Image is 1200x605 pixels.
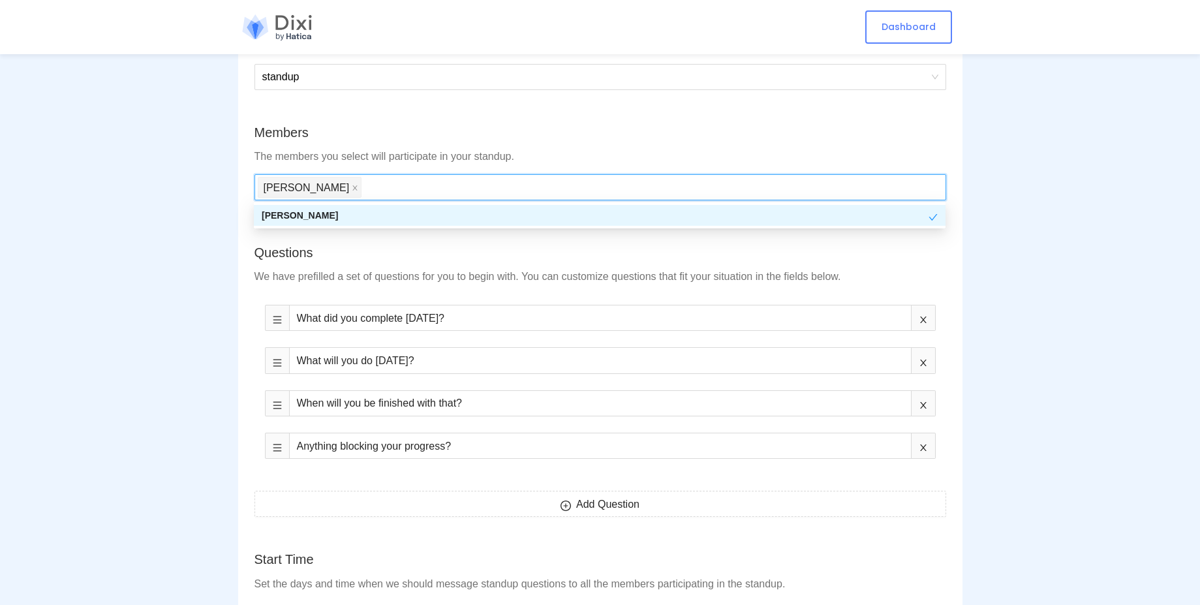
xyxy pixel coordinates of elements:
span: standup [262,65,938,89]
button: plus-circleAdd Question [254,491,946,517]
a: Dashboard [865,10,952,44]
div: Start Time [254,550,946,570]
span: check [929,213,938,222]
div: Members [254,123,946,143]
div: We have prefilled a set of questions for you to begin with. You can customize questions that fit ... [254,270,946,285]
span: menu [273,443,282,452]
span: close [919,315,928,324]
span: close [919,443,928,452]
span: plus-circle [561,501,571,512]
span: Yash Chaudhary [258,177,362,198]
div: Set the days and time when we should message standup questions to all the members participating i... [254,577,946,592]
span: menu [273,315,282,324]
div: Questions [254,243,946,263]
span: Add Question [576,496,639,512]
span: close [919,358,928,367]
div: [PERSON_NAME] [262,208,929,223]
div: Yash Chaudhary [254,205,946,226]
div: The members you select will participate in your standup. [254,149,946,164]
span: [PERSON_NAME] [264,178,350,197]
span: menu [273,358,282,367]
span: close [352,185,358,191]
span: close [919,401,928,410]
span: menu [273,401,282,410]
